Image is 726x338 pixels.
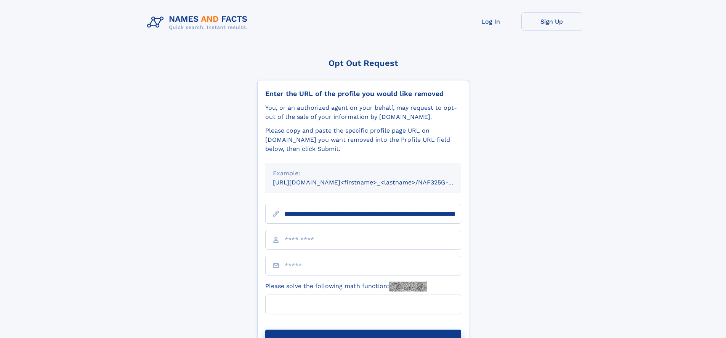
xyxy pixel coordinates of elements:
[265,103,461,122] div: You, or an authorized agent on your behalf, may request to opt-out of the sale of your informatio...
[273,169,454,178] div: Example:
[273,179,476,186] small: [URL][DOMAIN_NAME]<firstname>_<lastname>/NAF325G-xxxxxxxx
[521,12,582,31] a: Sign Up
[265,90,461,98] div: Enter the URL of the profile you would like removed
[265,282,427,292] label: Please solve the following math function:
[265,126,461,154] div: Please copy and paste the specific profile page URL on [DOMAIN_NAME] you want removed into the Pr...
[460,12,521,31] a: Log In
[257,58,469,68] div: Opt Out Request
[144,12,254,33] img: Logo Names and Facts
